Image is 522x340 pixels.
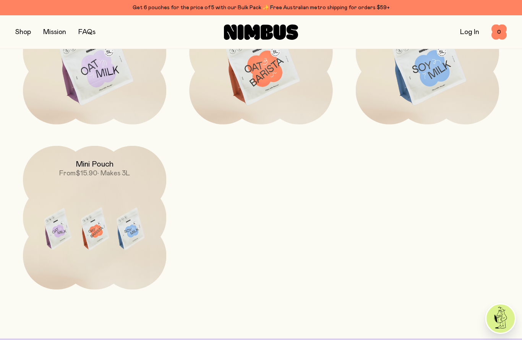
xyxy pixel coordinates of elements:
span: From [59,170,76,177]
img: agent [486,304,515,333]
span: • Makes 3L [97,170,130,177]
button: 0 [491,25,507,40]
a: Log In [460,29,479,36]
a: Mission [43,29,66,36]
span: $15.90 [76,170,97,177]
div: Get 6 pouches for the price of 5 with our Bulk Pack ✨ Free Australian metro shipping for orders $59+ [15,3,507,12]
a: FAQs [78,29,96,36]
h2: Mini Pouch [76,160,113,169]
a: Mini PouchFrom$15.90• Makes 3L [23,146,166,289]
